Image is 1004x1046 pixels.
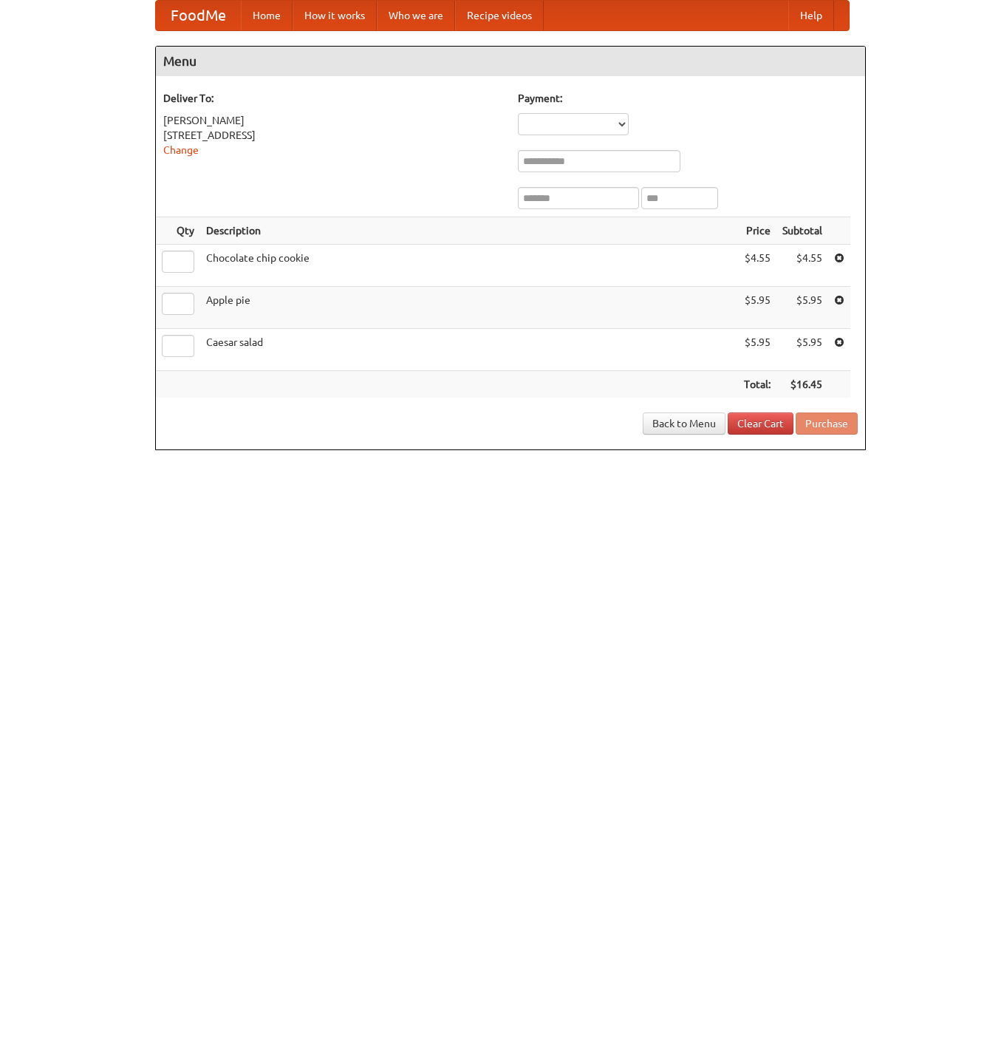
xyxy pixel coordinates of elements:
[776,245,828,287] td: $4.55
[738,287,776,329] td: $5.95
[200,329,738,371] td: Caesar salad
[643,412,725,435] a: Back to Menu
[776,329,828,371] td: $5.95
[738,329,776,371] td: $5.95
[163,128,503,143] div: [STREET_ADDRESS]
[377,1,455,30] a: Who we are
[738,217,776,245] th: Price
[455,1,544,30] a: Recipe videos
[518,91,858,106] h5: Payment:
[200,217,738,245] th: Description
[728,412,793,435] a: Clear Cart
[200,245,738,287] td: Chocolate chip cookie
[156,47,865,76] h4: Menu
[156,217,200,245] th: Qty
[163,91,503,106] h5: Deliver To:
[163,113,503,128] div: [PERSON_NAME]
[738,371,776,398] th: Total:
[163,144,199,156] a: Change
[293,1,377,30] a: How it works
[776,371,828,398] th: $16.45
[241,1,293,30] a: Home
[796,412,858,435] button: Purchase
[776,287,828,329] td: $5.95
[200,287,738,329] td: Apple pie
[156,1,241,30] a: FoodMe
[788,1,834,30] a: Help
[738,245,776,287] td: $4.55
[776,217,828,245] th: Subtotal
